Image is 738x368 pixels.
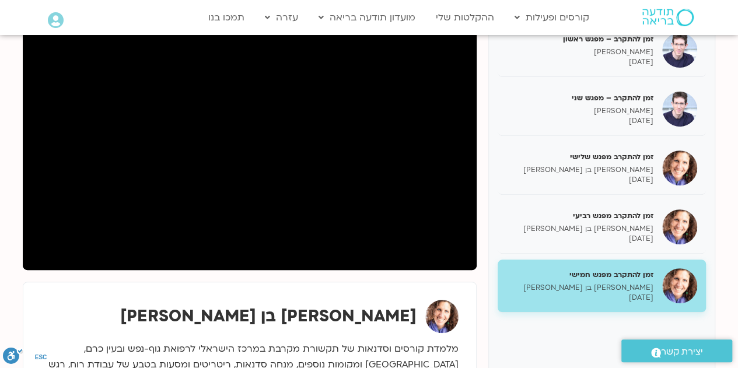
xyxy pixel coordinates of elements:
[506,224,653,234] p: [PERSON_NAME] בן [PERSON_NAME]
[506,165,653,175] p: [PERSON_NAME] בן [PERSON_NAME]
[506,93,653,103] h5: זמן להתקרב – מפגש שני
[259,6,304,29] a: עזרה
[661,344,703,360] span: יצירת קשר
[662,209,697,244] img: זמן להתקרב מפגש רביעי
[313,6,421,29] a: מועדון תודעה בריאה
[23,15,477,270] iframe: To enrich screen reader interactions, please activate Accessibility in Grammarly extension settings
[506,234,653,244] p: [DATE]
[662,92,697,127] img: זמן להתקרב – מפגש שני
[120,305,417,327] strong: [PERSON_NAME] בן [PERSON_NAME]
[506,269,653,280] h5: זמן להתקרב מפגש חמישי
[506,34,653,44] h5: זמן להתקרב – מפגש ראשון
[506,152,653,162] h5: זמן להתקרב מפגש שלישי
[506,293,653,303] p: [DATE]
[642,9,694,26] img: תודעה בריאה
[506,47,653,57] p: [PERSON_NAME]
[506,211,653,221] h5: זמן להתקרב מפגש רביעי
[662,33,697,68] img: זמן להתקרב – מפגש ראשון
[506,106,653,116] p: [PERSON_NAME]
[430,6,500,29] a: ההקלטות שלי
[621,339,732,362] a: יצירת קשר
[506,283,653,293] p: [PERSON_NAME] בן [PERSON_NAME]
[509,6,595,29] a: קורסים ופעילות
[506,116,653,126] p: [DATE]
[202,6,250,29] a: תמכו בנו
[425,300,459,333] img: שאנייה כהן בן חיים
[506,57,653,67] p: [DATE]
[662,268,697,303] img: זמן להתקרב מפגש חמישי
[662,150,697,185] img: זמן להתקרב מפגש שלישי
[506,175,653,185] p: [DATE]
